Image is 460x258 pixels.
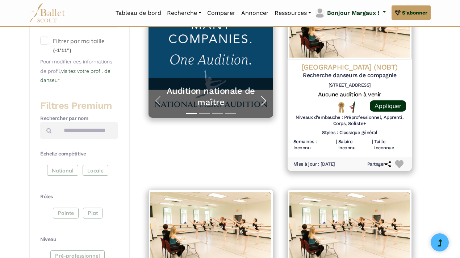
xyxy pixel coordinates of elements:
font: Audition nationale de maître [167,86,255,107]
font: Taille inconnue [374,139,394,150]
font: Mise à jour : [DATE] [293,161,335,167]
font: Bonjour Margaux ! [327,9,380,16]
font: Pour modifier ces informations de profil, [40,59,112,74]
font: Annoncer [241,9,269,16]
font: Recherche [167,9,197,16]
font: Niveaux d'embauche : Préprofessionnel, Apprenti, Corps, Soliste+ [296,115,403,126]
font: Salaire inconnu [338,139,356,150]
a: Recherche [164,5,204,21]
font: Filtres Premium [40,100,112,111]
img: Cœur [395,160,403,168]
a: Appliquer [370,100,406,112]
a: Annoncer [238,5,272,21]
font: | [336,139,337,144]
font: Comparer [207,9,235,16]
font: [STREET_ADDRESS] [329,82,371,88]
button: Diapositive 1 [186,109,197,118]
img: photo de profil [315,8,325,18]
button: Diapositive 3 [212,109,223,118]
a: photo de profil Bonjour Margaux ! [314,7,386,19]
img: gem.svg [395,9,401,17]
button: Diapositive 4 [225,109,236,118]
font: Niveau [40,236,56,242]
a: Ressources [272,5,314,21]
a: Audition nationale de maître [156,86,266,108]
font: | [372,139,373,144]
font: Échelle compétitive [40,151,86,157]
font: Filtrer par ma taille [53,37,105,45]
input: Rechercher par noms... [58,122,118,139]
font: Styles : Classique général [322,130,377,135]
font: Ressources [275,9,307,16]
img: National [337,102,346,113]
button: Diapositive 2 [199,109,210,118]
font: Rôles [40,193,53,199]
font: Tableau de bord [116,9,161,16]
font: Recherche danseurs de compagnie [303,72,396,79]
font: [GEOGRAPHIC_DATA] (NOBT) [302,63,398,71]
a: S'abonner [392,5,431,20]
font: S'abonner [402,10,427,16]
font: Appliquer [375,102,401,109]
font: Aucune audition à venir [318,91,381,98]
a: Tableau de bord [113,5,164,21]
a: visitez votre profil de danseur [40,68,110,83]
font: (-1'11") [53,47,71,54]
font: Rechercher par nom [40,115,88,121]
font: Semaines : Inconnu [293,139,317,150]
img: Tous [350,101,355,113]
font: Partager [367,161,385,167]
